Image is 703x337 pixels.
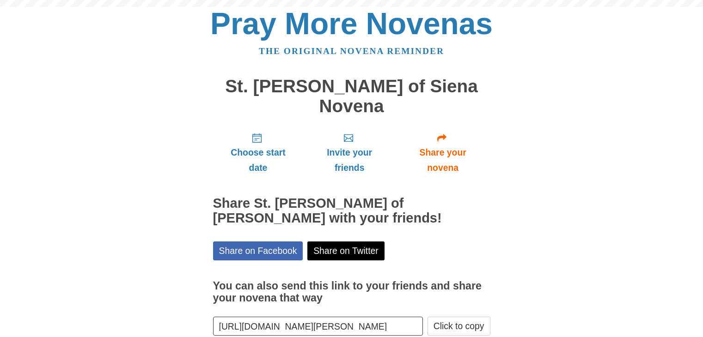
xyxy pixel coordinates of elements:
button: Click to copy [428,317,490,336]
a: Share on Facebook [213,241,303,260]
a: Share on Twitter [307,241,385,260]
h2: Share St. [PERSON_NAME] of [PERSON_NAME] with your friends! [213,196,490,226]
span: Invite your friends [312,145,386,175]
span: Choose start date [222,145,294,175]
a: Pray More Novenas [210,6,493,41]
a: Share your novena [396,125,490,180]
h1: St. [PERSON_NAME] of Siena Novena [213,77,490,116]
a: The original novena reminder [259,46,444,56]
span: Share your novena [405,145,481,175]
h3: You can also send this link to your friends and share your novena that way [213,280,490,304]
a: Choose start date [213,125,304,180]
a: Invite your friends [303,125,395,180]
